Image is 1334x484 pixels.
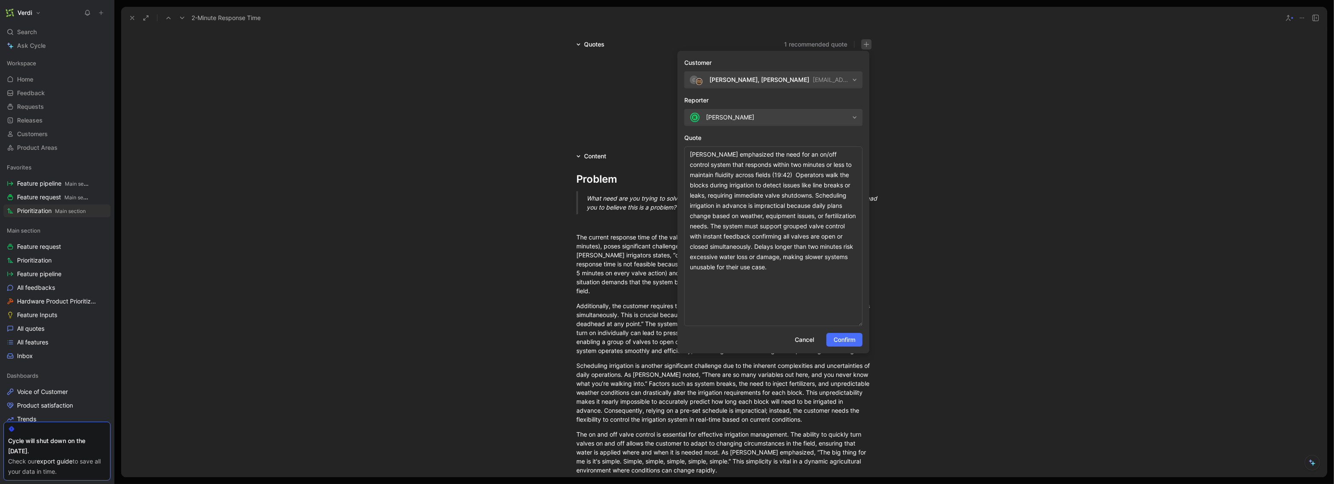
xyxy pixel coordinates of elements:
span: Cancel [795,335,814,345]
button: R[PERSON_NAME] [684,109,863,126]
div: [EMAIL_ADDRESS][DOMAIN_NAME] [813,75,849,85]
h2: Customer [684,58,863,68]
label: Quote [684,133,863,143]
h2: Reporter [684,95,863,105]
button: Confirm [826,333,863,347]
div: R [691,114,699,121]
div: [PERSON_NAME], [PERSON_NAME] [709,75,809,85]
div: [PERSON_NAME] [706,112,754,122]
span: Confirm [834,335,855,345]
button: Clogo[PERSON_NAME], [PERSON_NAME][EMAIL_ADDRESS][DOMAIN_NAME] [684,71,863,88]
button: Cancel [788,333,821,347]
img: logo [696,78,703,85]
div: C [690,76,698,84]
